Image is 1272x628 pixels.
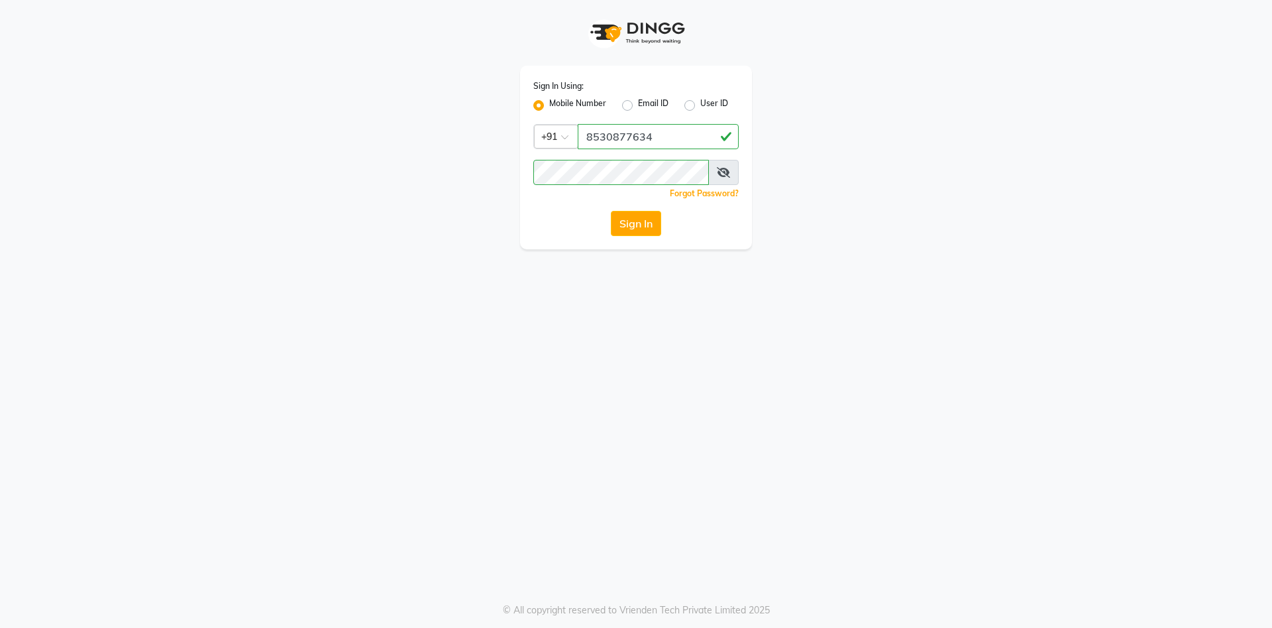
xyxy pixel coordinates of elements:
label: Email ID [638,97,668,113]
label: Sign In Using: [533,80,584,92]
input: Username [533,160,709,185]
input: Username [578,124,739,149]
img: logo1.svg [583,13,689,52]
label: User ID [700,97,728,113]
label: Mobile Number [549,97,606,113]
button: Sign In [611,211,661,236]
a: Forgot Password? [670,188,739,198]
